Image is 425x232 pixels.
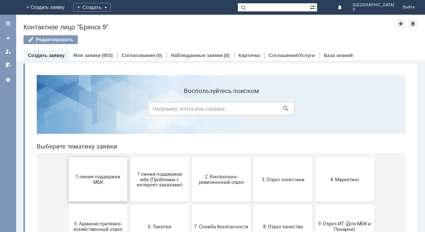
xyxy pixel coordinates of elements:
[161,88,220,132] button: 2. Контрольно-ревизионный отдел
[73,53,101,58] a: Мои заявки
[223,88,281,132] button: 3. Отдел логистики
[99,88,158,132] button: 1 линия поддержки мбк (Проблемы с интернет-заказами)
[2,59,14,71] a: Мои согласования
[163,154,218,160] span: 7. Служба безопасности
[40,201,94,207] span: Бухгалтерия (для мбк)
[284,88,343,132] button: 4. Маркетинг
[102,102,156,118] span: 1 линия поддержки мбк (Проблемы с интернет-заказами)
[269,53,315,58] a: Соглашения/Услуги
[38,88,97,132] button: 1 линия поддержки МБК
[287,201,341,207] span: Финансовый отдел
[224,53,230,58] div: (0)
[102,53,113,58] div: (953)
[353,3,394,7] span: [GEOGRAPHIC_DATA]
[287,152,341,163] span: 9. Отдел-ИТ (Для МБК и Пекарни)
[324,53,353,58] a: База знаний
[225,107,279,113] span: 3. Отдел логистики
[2,46,14,57] a: Мои заявки
[353,7,394,12] span: 9
[223,135,281,179] button: 8. Отдел качества
[161,182,220,226] button: Отдел-ИТ (Битрикс24 и CRM)
[284,135,343,179] button: 9. Отдел-ИТ (Для МБК и Пекарни)
[225,201,279,207] span: Отдел-ИТ (Офис)
[284,182,343,226] button: Финансовый отдел
[396,19,405,28] div: Добавить в избранное
[102,201,156,207] span: Отдел ИТ (1С)
[38,182,97,226] button: Бухгалтерия (для мбк)
[99,135,158,179] button: 6. Закупки
[40,152,94,163] span: 5. Административно-хозяйственный отдел
[28,53,65,58] a: Создать заявку
[6,74,375,81] header: Выберите тематику заявки
[99,182,158,226] button: Отдел ИТ (1С)
[121,53,155,58] a: Согласования
[163,199,218,210] span: Отдел-ИТ (Битрикс24 и CRM)
[156,53,162,58] div: (0)
[310,3,317,10] span: Расширенный поиск
[40,105,94,116] span: 1 линия поддержки МБК
[73,3,111,12] div: Создать
[163,105,218,116] span: 2. Контрольно-ревизионный отдел
[38,135,97,179] button: 5. Административно-хозяйственный отдел
[223,182,281,226] button: Отдел-ИТ (Офис)
[23,24,396,31] div: Контактное лицо "Брянск 9"
[102,154,156,160] span: 6. Закупки
[239,53,260,58] a: Карточка
[2,32,14,44] a: Создать заявку
[171,53,223,58] a: Наблюдаемые заявки
[161,135,220,179] button: 7. Служба безопасности
[408,19,417,28] div: Сделать домашней страницей
[117,33,264,46] input: Например, почта или справка
[287,107,341,113] span: 4. Маркетинг
[117,18,264,25] label: Воспользуйтесь поиском
[225,154,279,160] span: 8. Отдел качества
